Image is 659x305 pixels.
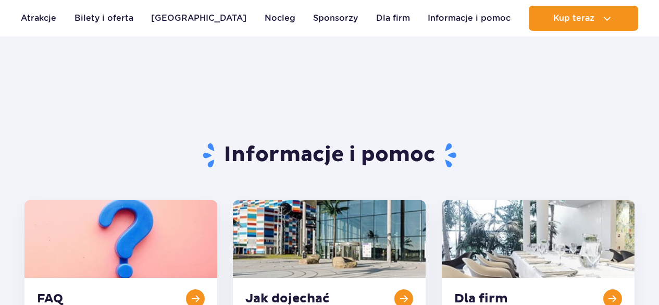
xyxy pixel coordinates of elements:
a: Informacje i pomoc [428,6,511,31]
button: Kup teraz [529,6,638,31]
a: Nocleg [265,6,295,31]
a: Bilety i oferta [74,6,133,31]
a: Atrakcje [21,6,56,31]
span: Kup teraz [553,14,594,23]
h1: Informacje i pomoc [24,142,635,169]
a: [GEOGRAPHIC_DATA] [151,6,246,31]
a: Dla firm [376,6,410,31]
a: Sponsorzy [313,6,358,31]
